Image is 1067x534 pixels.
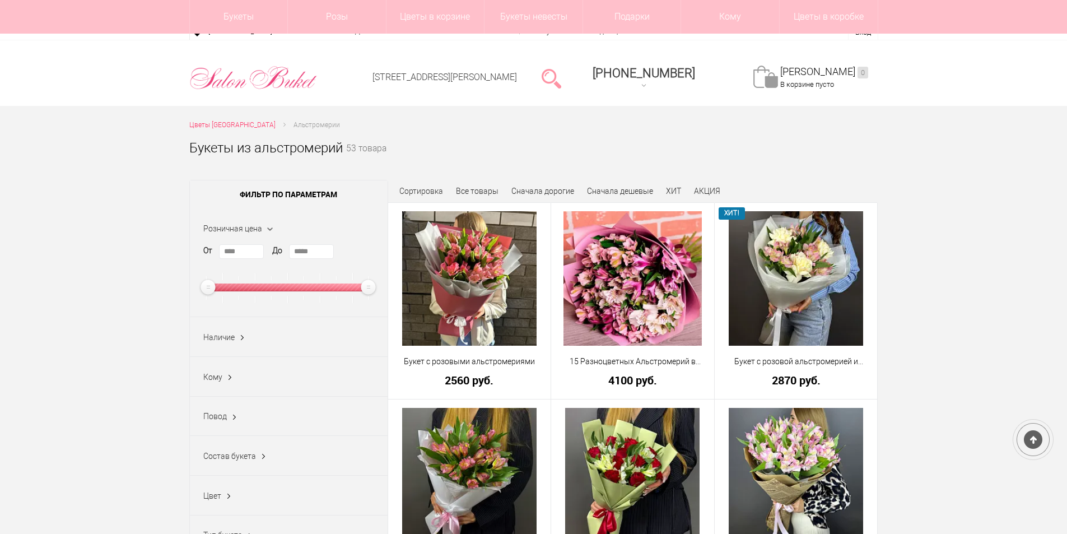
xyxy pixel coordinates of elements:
[780,66,868,78] a: [PERSON_NAME]
[203,224,262,233] span: Розничная цена
[189,121,276,129] span: Цветы [GEOGRAPHIC_DATA]
[190,180,388,208] span: Фильтр по параметрам
[558,356,707,368] a: 15 Разноцветных Альстромерий в упаковке
[722,356,870,368] a: Букет с розовой альстромерией и розами
[780,80,834,89] span: В корзине пусто
[189,138,343,158] h1: Букеты из альстромерий
[558,374,707,386] a: 4100 руб.
[402,211,537,346] img: Букет с розовыми альстромериями
[858,67,868,78] ins: 0
[395,356,544,368] a: Букет с розовыми альстромериями
[729,211,863,346] img: Букет с розовой альстромерией и розами
[293,121,340,129] span: Альстромерии
[666,187,681,196] a: ХИТ
[189,63,318,92] img: Цветы Нижний Новгород
[203,373,222,382] span: Кому
[511,187,574,196] a: Сначала дорогие
[203,412,227,421] span: Повод
[395,374,544,386] a: 2560 руб.
[203,491,221,500] span: Цвет
[189,119,276,131] a: Цветы [GEOGRAPHIC_DATA]
[372,72,517,82] a: [STREET_ADDRESS][PERSON_NAME]
[203,245,212,257] label: От
[346,145,386,171] small: 53 товара
[203,333,235,342] span: Наличие
[719,207,745,219] span: ХИТ!
[587,187,653,196] a: Сначала дешевые
[722,374,870,386] a: 2870 руб.
[593,66,695,80] div: [PHONE_NUMBER]
[272,245,282,257] label: До
[456,187,498,196] a: Все товары
[586,62,702,94] a: [PHONE_NUMBER]
[563,211,701,346] img: 15 Разноцветных Альстромерий в упаковке
[203,452,256,461] span: Состав букета
[694,187,720,196] a: АКЦИЯ
[399,187,443,196] span: Сортировка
